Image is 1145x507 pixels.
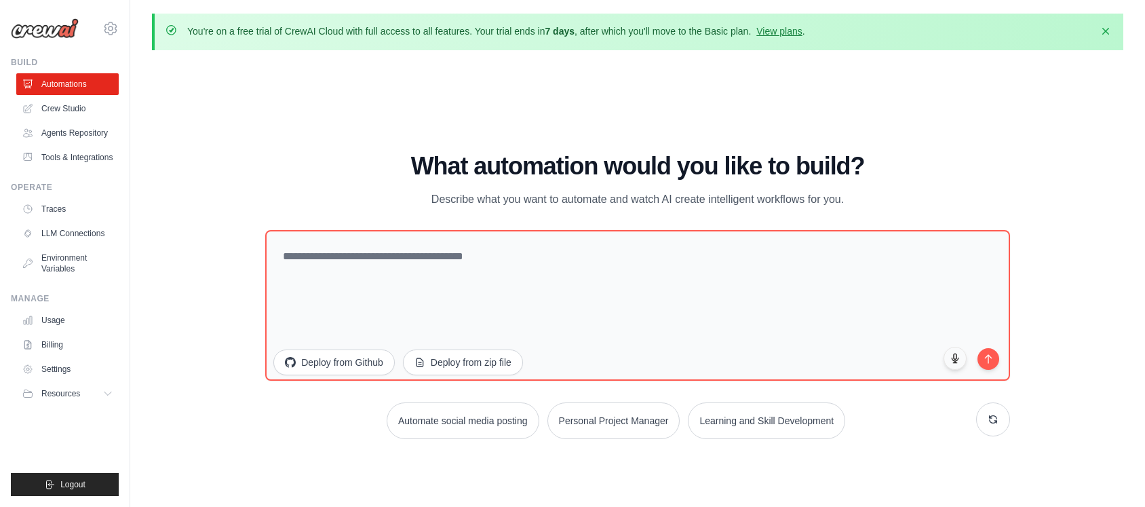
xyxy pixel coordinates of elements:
button: Logout [11,473,119,496]
a: Billing [16,334,119,356]
strong: 7 days [545,26,575,37]
a: Traces [16,198,119,220]
a: LLM Connections [16,223,119,244]
a: Tools & Integrations [16,147,119,168]
button: Deploy from zip file [403,350,523,375]
div: Operate [11,182,119,193]
span: Logout [60,479,85,490]
img: Logo [11,18,79,39]
h1: What automation would you like to build? [265,153,1010,180]
button: Automate social media posting [387,402,539,439]
p: Describe what you want to automate and watch AI create intelligent workflows for you. [410,191,866,208]
a: Automations [16,73,119,95]
button: Deploy from Github [273,350,395,375]
a: Crew Studio [16,98,119,119]
button: Personal Project Manager [547,402,680,439]
div: Build [11,57,119,68]
a: Usage [16,309,119,331]
p: You're on a free trial of CrewAI Cloud with full access to all features. Your trial ends in , aft... [187,24,805,38]
a: Settings [16,358,119,380]
a: Agents Repository [16,122,119,144]
button: Resources [16,383,119,405]
button: Learning and Skill Development [688,402,845,439]
div: Manage [11,293,119,304]
a: View plans [756,26,802,37]
span: Resources [41,388,80,399]
a: Environment Variables [16,247,119,280]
